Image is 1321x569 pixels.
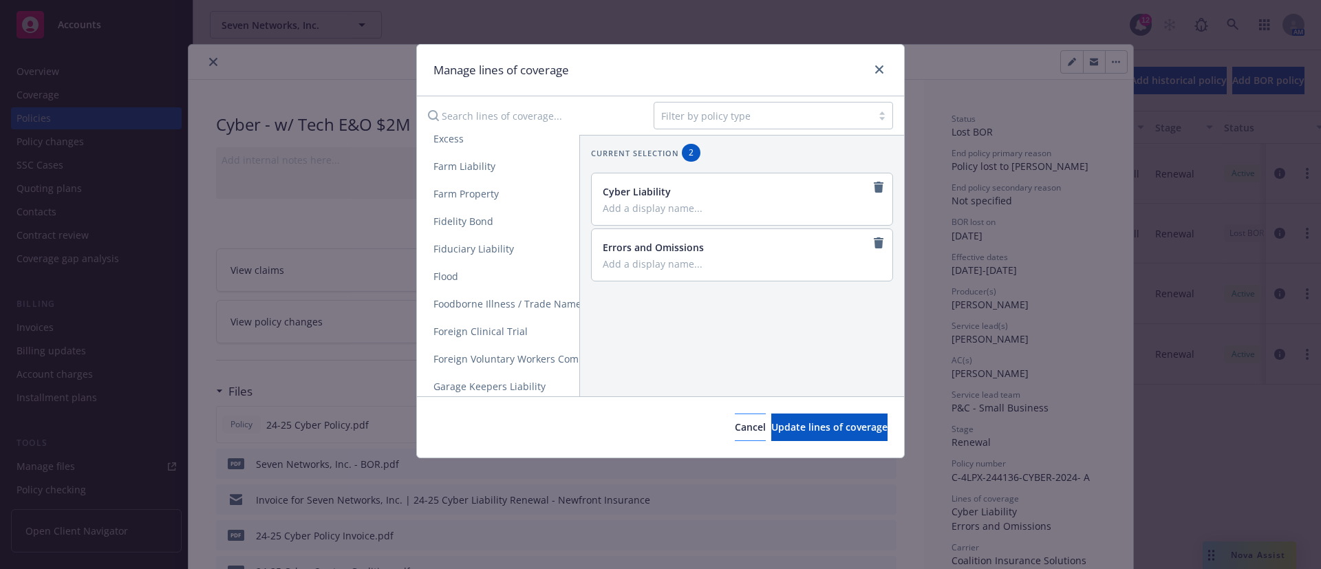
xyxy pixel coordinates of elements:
[417,160,512,173] span: Farm Liability
[771,420,888,433] span: Update lines of coverage
[735,420,766,433] span: Cancel
[735,414,766,441] button: Cancel
[603,184,879,199] div: Cyber Liability
[417,132,480,145] span: Excess
[687,147,695,159] span: 2
[591,147,679,159] span: Current selection
[417,325,544,338] span: Foreign Clinical Trial
[417,380,562,393] span: Garage Keepers Liability
[417,242,530,255] span: Fiduciary Liability
[603,240,879,255] div: Errors and Omissions
[417,352,641,365] span: Foreign Voluntary Workers Compensation
[870,179,887,195] a: remove
[603,257,879,270] input: Add a display name...
[417,270,475,283] span: Flood
[433,61,569,79] h1: Manage lines of coverage
[417,215,510,228] span: Fidelity Bond
[870,235,887,251] a: remove
[420,102,643,129] input: Search lines of coverage...
[603,202,879,214] input: Add a display name...
[417,297,654,310] span: Foodborne Illness / Trade Name Restoration
[871,61,888,78] a: close
[417,187,515,200] span: Farm Property
[771,414,888,441] button: Update lines of coverage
